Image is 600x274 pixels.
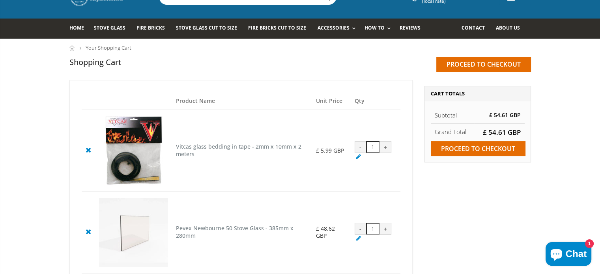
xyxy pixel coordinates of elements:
a: Accessories [317,19,359,39]
th: Unit Price [312,92,351,110]
a: Vitcas glass bedding in tape - 2mm x 10mm x 2 meters [176,143,301,158]
span: Your Shopping Cart [86,44,131,51]
th: Qty [351,92,400,110]
span: Home [69,24,84,31]
span: £ 5.99 GBP [316,147,344,154]
span: How To [364,24,385,31]
div: + [379,141,391,153]
span: Contact [462,24,484,31]
a: Home [69,45,75,50]
img: Vitcas glass bedding in tape - 2mm x 10mm x 2 meters [99,116,168,185]
input: Proceed to checkout [431,141,525,156]
a: Home [69,19,90,39]
a: Fire Bricks Cut To Size [248,19,312,39]
span: About us [495,24,520,31]
th: Product Name [172,92,312,110]
input: Proceed to checkout [436,57,531,72]
h1: Shopping Cart [69,57,121,67]
a: How To [364,19,394,39]
inbox-online-store-chat: Shopify online store chat [543,242,594,268]
span: Stove Glass Cut To Size [176,24,237,31]
strong: Grand Total [435,128,466,136]
span: Fire Bricks [136,24,165,31]
span: Reviews [400,24,421,31]
a: Contact [462,19,490,39]
div: - [355,141,366,153]
span: Stove Glass [94,24,125,31]
div: + [379,223,391,235]
span: £ 54.61 GBP [483,128,521,137]
a: Reviews [400,19,426,39]
img: Pevex Newbourne 50 Stove Glass - 385mm x 280mm [99,198,168,267]
span: £ 48.62 GBP [316,225,335,239]
a: Stove Glass Cut To Size [176,19,243,39]
span: Fire Bricks Cut To Size [248,24,306,31]
a: Stove Glass [94,19,131,39]
span: Subtotal [435,111,457,119]
span: Cart Totals [431,90,465,97]
div: - [355,223,366,235]
a: Pevex Newbourne 50 Stove Glass - 385mm x 280mm [176,224,293,239]
a: Fire Bricks [136,19,171,39]
span: Accessories [317,24,349,31]
span: £ 54.61 GBP [489,111,521,119]
a: About us [495,19,525,39]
